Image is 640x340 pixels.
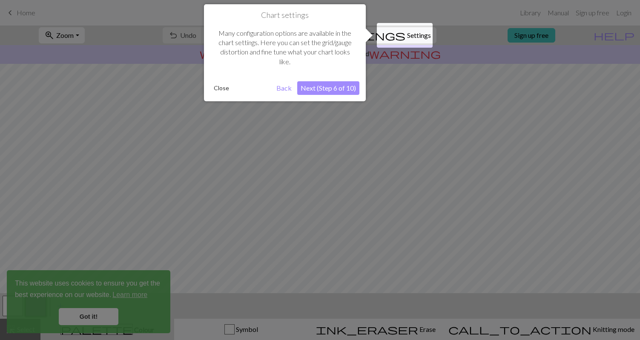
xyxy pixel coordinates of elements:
[204,4,366,101] div: Chart settings
[210,11,359,20] h1: Chart settings
[297,81,359,95] button: Next (Step 6 of 10)
[210,20,359,75] div: Many configuration options are available in the chart settings. Here you can set the grid/gauge d...
[210,82,232,94] button: Close
[273,81,295,95] button: Back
